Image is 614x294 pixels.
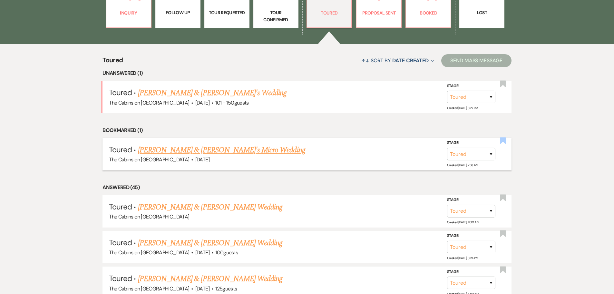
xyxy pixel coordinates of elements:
[360,9,397,16] p: Proposal Sent
[195,99,210,106] span: [DATE]
[447,232,495,239] label: Stage:
[138,237,282,249] a: [PERSON_NAME] & [PERSON_NAME] Wedding
[102,126,512,135] li: Bookmarked (1)
[102,69,512,77] li: Unanswered (1)
[109,273,132,283] span: Toured
[109,238,132,248] span: Toured
[362,57,369,64] span: ↑↓
[215,99,249,106] span: 101 - 150 guests
[447,106,478,110] span: Created: [DATE] 8:27 PM
[109,249,189,256] span: The Cabins on [GEOGRAPHIC_DATA]
[195,249,210,256] span: [DATE]
[109,213,189,220] span: The Cabins on [GEOGRAPHIC_DATA]
[138,201,282,213] a: [PERSON_NAME] & [PERSON_NAME] Wedding
[447,269,495,276] label: Stage:
[359,52,436,69] button: Sort By Date Created
[138,144,305,156] a: [PERSON_NAME] & [PERSON_NAME]'s Micro Wedding
[447,163,478,167] span: Created: [DATE] 7:58 AM
[195,285,210,292] span: [DATE]
[109,156,189,163] span: The Cabins on [GEOGRAPHIC_DATA]
[447,139,495,147] label: Stage:
[102,183,512,192] li: Answered (45)
[447,83,495,90] label: Stage:
[311,9,348,16] p: Toured
[410,9,447,16] p: Booked
[392,57,429,64] span: Date Created
[447,220,479,224] span: Created: [DATE] 11:00 AM
[209,9,245,16] p: Tour Requested
[215,249,238,256] span: 100 guests
[109,285,189,292] span: The Cabins on [GEOGRAPHIC_DATA]
[109,87,132,97] span: Toured
[109,202,132,212] span: Toured
[447,197,495,204] label: Stage:
[463,9,500,16] p: Lost
[138,87,287,99] a: [PERSON_NAME] & [PERSON_NAME]'s Wedding
[110,9,147,16] p: Inquiry
[160,9,196,16] p: Follow Up
[258,9,294,24] p: Tour Confirmed
[195,156,210,163] span: [DATE]
[441,54,512,67] button: Send Mass Message
[215,285,237,292] span: 125 guests
[109,145,132,155] span: Toured
[109,99,189,106] span: The Cabins on [GEOGRAPHIC_DATA]
[138,273,282,285] a: [PERSON_NAME] & [PERSON_NAME] Wedding
[447,256,478,260] span: Created: [DATE] 8:24 PM
[102,55,123,69] span: Toured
